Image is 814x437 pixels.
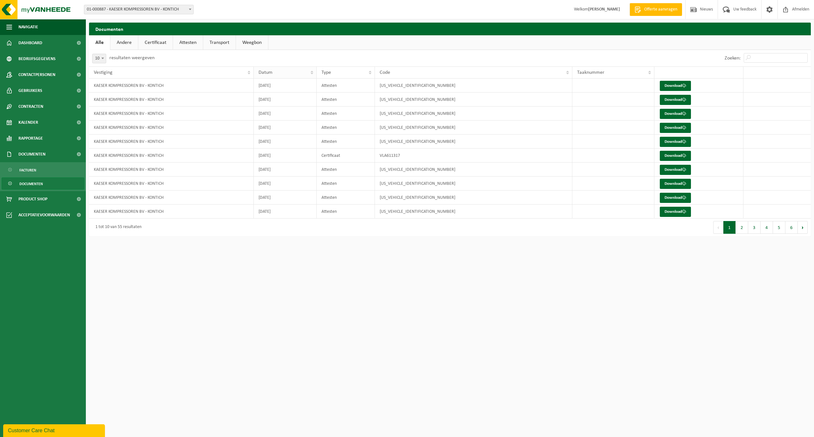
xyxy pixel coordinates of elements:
span: Code [380,70,390,75]
td: VLA611317 [375,149,572,163]
span: Datum [259,70,272,75]
a: Download [660,165,691,175]
a: Facturen [2,164,84,176]
td: Attesten [317,79,375,93]
td: [US_VEHICLE_IDENTIFICATION_NUMBER] [375,93,572,107]
td: [DATE] [254,135,317,149]
td: Attesten [317,191,375,205]
td: Attesten [317,177,375,191]
a: Offerte aanvragen [630,3,682,16]
td: [DATE] [254,79,317,93]
td: [DATE] [254,93,317,107]
td: KAESER KOMPRESSOREN BV - KONTICH [89,107,254,121]
td: KAESER KOMPRESSOREN BV - KONTICH [89,121,254,135]
span: Dashboard [18,35,42,51]
td: KAESER KOMPRESSOREN BV - KONTICH [89,191,254,205]
td: KAESER KOMPRESSOREN BV - KONTICH [89,205,254,218]
a: Download [660,109,691,119]
td: Attesten [317,121,375,135]
span: Taaknummer [577,70,604,75]
span: Rapportage [18,130,43,146]
td: [DATE] [254,107,317,121]
span: Vestiging [94,70,113,75]
button: 5 [773,221,785,234]
label: Zoeken: [725,56,741,61]
td: [DATE] [254,205,317,218]
td: Attesten [317,93,375,107]
button: 2 [736,221,748,234]
td: [US_VEHICLE_IDENTIFICATION_NUMBER] [375,205,572,218]
td: [US_VEHICLE_IDENTIFICATION_NUMBER] [375,121,572,135]
span: Offerte aanvragen [643,6,679,13]
button: 1 [723,221,736,234]
button: Next [798,221,808,234]
span: Documenten [19,178,43,190]
span: Bedrijfsgegevens [18,51,56,67]
span: 10 [92,54,106,63]
a: Andere [110,35,138,50]
td: [US_VEHICLE_IDENTIFICATION_NUMBER] [375,191,572,205]
a: Transport [203,35,236,50]
td: [US_VEHICLE_IDENTIFICATION_NUMBER] [375,177,572,191]
td: KAESER KOMPRESSOREN BV - KONTICH [89,177,254,191]
td: [US_VEHICLE_IDENTIFICATION_NUMBER] [375,135,572,149]
label: resultaten weergeven [109,55,155,60]
td: [US_VEHICLE_IDENTIFICATION_NUMBER] [375,163,572,177]
a: Download [660,179,691,189]
td: Attesten [317,135,375,149]
td: KAESER KOMPRESSOREN BV - KONTICH [89,149,254,163]
span: Product Shop [18,191,47,207]
div: 1 tot 10 van 55 resultaten [92,222,141,233]
span: Facturen [19,164,36,176]
td: KAESER KOMPRESSOREN BV - KONTICH [89,79,254,93]
td: [US_VEHICLE_IDENTIFICATION_NUMBER] [375,107,572,121]
h2: Documenten [89,23,811,35]
span: Acceptatievoorwaarden [18,207,70,223]
td: [US_VEHICLE_IDENTIFICATION_NUMBER] [375,79,572,93]
td: KAESER KOMPRESSOREN BV - KONTICH [89,93,254,107]
td: KAESER KOMPRESSOREN BV - KONTICH [89,135,254,149]
td: [DATE] [254,177,317,191]
button: Previous [713,221,723,234]
a: Certificaat [138,35,173,50]
span: Contactpersonen [18,67,55,83]
a: Download [660,151,691,161]
span: 01-000887 - KAESER KOMPRESSOREN BV - KONTICH [84,5,194,14]
iframe: chat widget [3,423,106,437]
span: Contracten [18,99,43,114]
a: Attesten [173,35,203,50]
a: Documenten [2,177,84,190]
span: 10 [93,54,106,63]
td: [DATE] [254,149,317,163]
a: Download [660,95,691,105]
button: 4 [761,221,773,234]
a: Download [660,123,691,133]
a: Download [660,81,691,91]
td: Attesten [317,107,375,121]
td: Attesten [317,205,375,218]
a: Download [660,207,691,217]
button: 3 [748,221,761,234]
a: Alle [89,35,110,50]
td: Certificaat [317,149,375,163]
button: 6 [785,221,798,234]
span: Kalender [18,114,38,130]
span: Navigatie [18,19,38,35]
span: 01-000887 - KAESER KOMPRESSOREN BV - KONTICH [84,5,193,14]
span: Documenten [18,146,45,162]
span: Type [321,70,331,75]
a: Download [660,193,691,203]
a: Weegbon [236,35,268,50]
td: Attesten [317,163,375,177]
a: Download [660,137,691,147]
strong: [PERSON_NAME] [588,7,620,12]
span: Gebruikers [18,83,42,99]
td: [DATE] [254,191,317,205]
td: KAESER KOMPRESSOREN BV - KONTICH [89,163,254,177]
td: [DATE] [254,163,317,177]
td: [DATE] [254,121,317,135]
